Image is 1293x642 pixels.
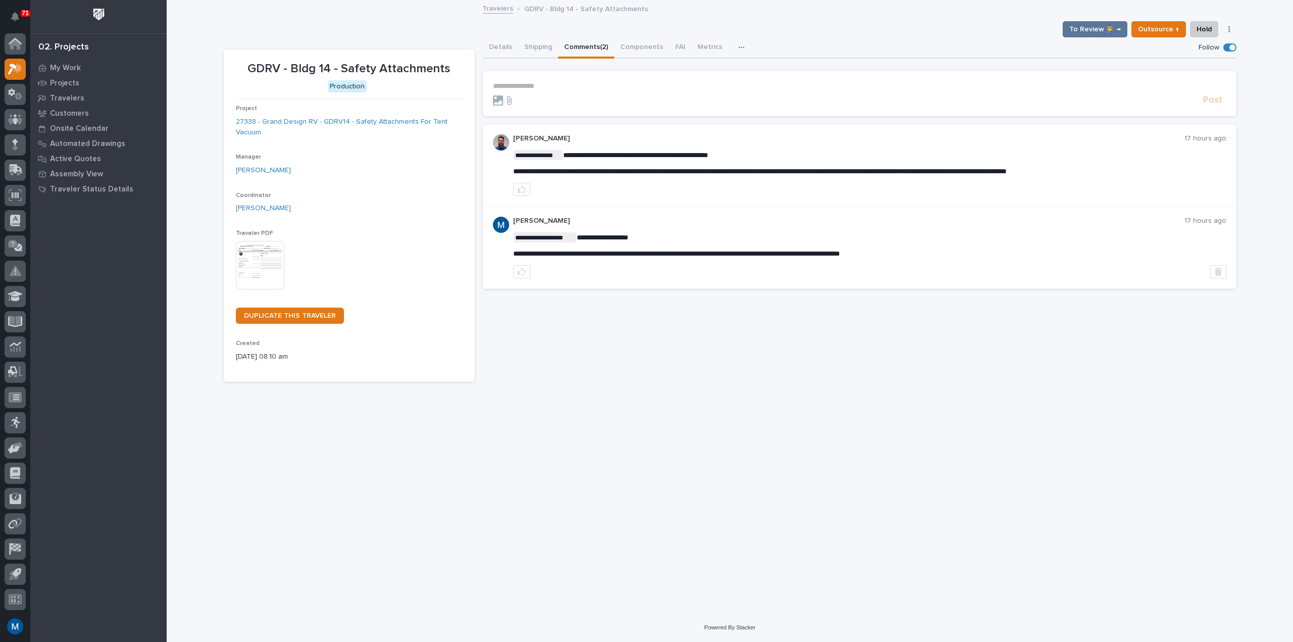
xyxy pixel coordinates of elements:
[236,340,260,347] span: Created
[236,106,257,112] span: Project
[236,62,463,76] p: GDRV - Bldg 14 - Safety Attachments
[513,134,1184,143] p: [PERSON_NAME]
[1203,94,1222,106] span: Post
[50,64,81,73] p: My Work
[236,165,291,176] a: [PERSON_NAME]
[493,217,509,233] img: ACg8ocIvjV8JvZpAypjhyiWMpaojd8dqkqUuCyfg92_2FdJdOC49qw=s96-c
[244,312,336,319] span: DUPLICATE THIS TRAVELER
[1184,217,1226,225] p: 17 hours ago
[30,60,167,75] a: My Work
[30,136,167,151] a: Automated Drawings
[493,134,509,151] img: 6hTokn1ETDGPf9BPokIQ
[5,616,26,637] button: users-avatar
[50,170,103,179] p: Assembly View
[50,109,89,118] p: Customers
[50,185,133,194] p: Traveler Status Details
[236,192,271,199] span: Coordinator
[513,183,530,196] button: like this post
[1210,265,1226,278] button: Delete post
[89,5,108,24] img: Workspace Logo
[38,42,89,53] div: 02. Projects
[1069,23,1121,35] span: To Review 👨‍🏭 →
[513,217,1184,225] p: [PERSON_NAME]
[22,10,29,17] p: 71
[50,155,101,164] p: Active Quotes
[1184,134,1226,143] p: 17 hours ago
[50,94,84,103] p: Travelers
[50,124,109,133] p: Onsite Calendar
[30,106,167,121] a: Customers
[30,166,167,181] a: Assembly View
[669,37,691,59] button: FAI
[558,37,614,59] button: Comments (2)
[1063,21,1127,37] button: To Review 👨‍🏭 →
[236,352,463,362] p: [DATE] 08:10 am
[236,230,273,236] span: Traveler PDF
[1138,23,1179,35] span: Outsource ↑
[524,3,648,14] p: GDRV - Bldg 14 - Safety Attachments
[513,265,530,278] button: like this post
[30,121,167,136] a: Onsite Calendar
[50,139,125,149] p: Automated Drawings
[1197,23,1212,35] span: Hold
[30,181,167,196] a: Traveler Status Details
[1131,21,1186,37] button: Outsource ↑
[50,79,79,88] p: Projects
[236,203,291,214] a: [PERSON_NAME]
[30,151,167,166] a: Active Quotes
[236,308,344,324] a: DUPLICATE THIS TRAVELER
[614,37,669,59] button: Components
[482,2,513,14] a: Travelers
[518,37,558,59] button: Shipping
[236,117,463,138] a: 27338 - Grand Design RV - GDRV14 - Safety Attachments For Tent Vacuum
[691,37,728,59] button: Metrics
[704,624,755,630] a: Powered By Stacker
[1190,21,1218,37] button: Hold
[5,6,26,27] button: Notifications
[328,80,367,93] div: Production
[236,154,261,160] span: Manager
[30,90,167,106] a: Travelers
[30,75,167,90] a: Projects
[1199,43,1219,52] p: Follow
[1199,94,1226,106] button: Post
[483,37,518,59] button: Details
[13,12,26,28] div: Notifications71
